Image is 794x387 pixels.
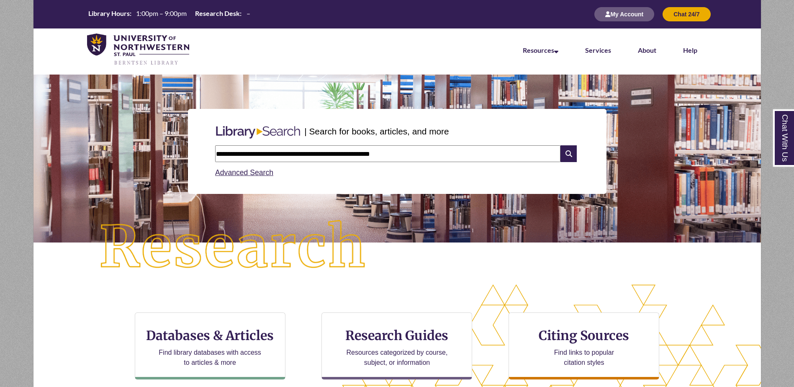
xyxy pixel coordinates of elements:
[560,145,576,162] i: Search
[215,168,273,177] a: Advanced Search
[155,348,265,368] p: Find library databases with access to articles & more
[329,328,465,343] h3: Research Guides
[192,9,243,18] th: Research Desk:
[321,312,472,379] a: Research Guides Resources categorized by course, subject, or information
[85,9,254,19] table: Hours Today
[142,328,278,343] h3: Databases & Articles
[136,9,187,17] span: 1:00pm – 9:00pm
[85,9,254,20] a: Hours Today
[135,312,285,379] a: Databases & Articles Find library databases with access to articles & more
[585,46,611,54] a: Services
[509,312,659,379] a: Citing Sources Find links to popular citation styles
[663,10,710,18] a: Chat 24/7
[304,125,449,138] p: | Search for books, articles, and more
[85,9,133,18] th: Library Hours:
[683,46,697,54] a: Help
[543,348,625,368] p: Find links to popular citation styles
[663,7,710,21] button: Chat 24/7
[594,10,654,18] a: My Account
[638,46,656,54] a: About
[594,7,654,21] button: My Account
[523,46,558,54] a: Resources
[533,328,635,343] h3: Citing Sources
[247,9,250,17] span: –
[342,348,452,368] p: Resources categorized by course, subject, or information
[212,123,304,142] img: Libary Search
[69,191,397,304] img: Research
[87,34,190,66] img: UNWSP Library Logo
